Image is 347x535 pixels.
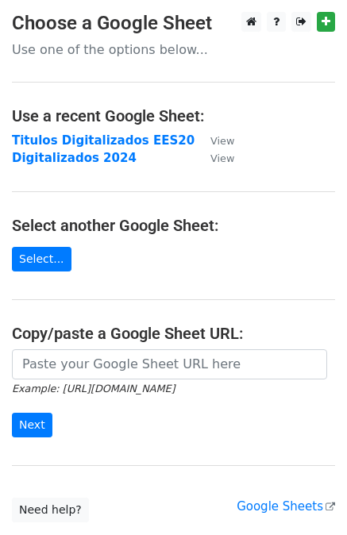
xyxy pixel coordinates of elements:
[195,151,234,165] a: View
[12,383,175,395] small: Example: [URL][DOMAIN_NAME]
[12,41,335,58] p: Use one of the options below...
[12,216,335,235] h4: Select another Google Sheet:
[12,324,335,343] h4: Copy/paste a Google Sheet URL:
[12,133,195,148] a: Titulos Digitalizados EES20
[195,133,234,148] a: View
[12,498,89,522] a: Need help?
[12,413,52,437] input: Next
[12,151,137,165] a: Digitalizados 2024
[12,349,327,379] input: Paste your Google Sheet URL here
[12,247,71,271] a: Select...
[210,152,234,164] small: View
[12,106,335,125] h4: Use a recent Google Sheet:
[210,135,234,147] small: View
[237,499,335,514] a: Google Sheets
[12,12,335,35] h3: Choose a Google Sheet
